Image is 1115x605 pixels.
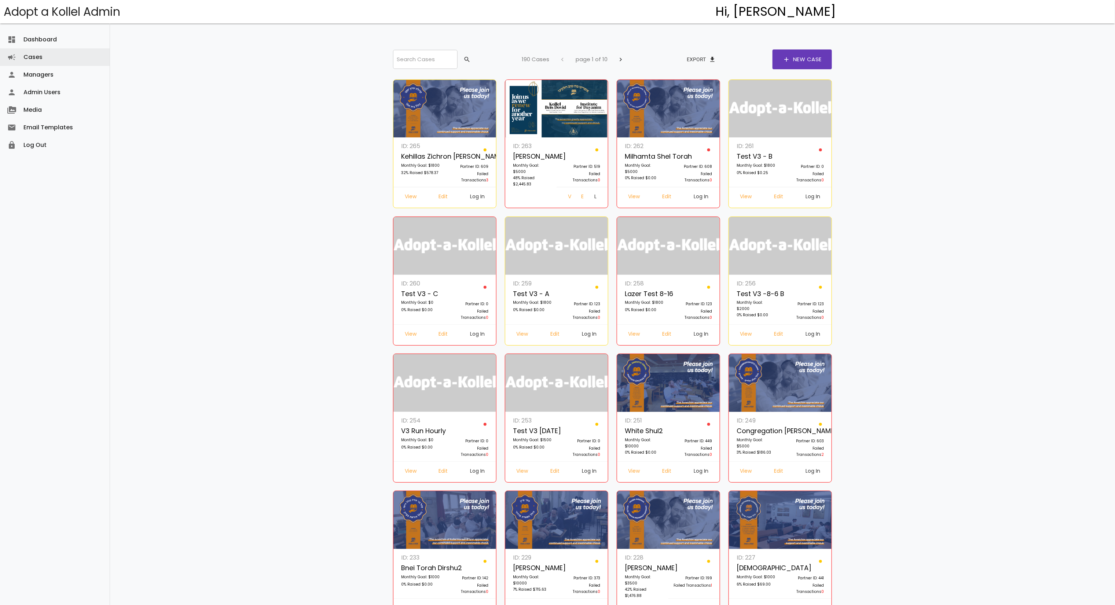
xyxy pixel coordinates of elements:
[401,162,441,170] p: Monthly Goal: $1800
[733,278,780,324] a: ID: 256 Test v3 -8-6 B Monthly Goal: $2000 0% Raised $0.00
[672,582,712,590] p: Failed Transactions
[401,141,441,151] p: ID: 265
[672,575,712,582] p: Partner ID: 199
[598,177,600,183] span: 0
[393,217,496,275] img: logonobg.png
[7,84,16,101] i: person
[509,416,557,461] a: ID: 253 Test V3 [DATE] Monthly Goal: $1500 0% Raised $0.00
[561,582,600,595] p: Failed Transactions
[513,416,553,425] p: ID: 253
[399,191,422,204] a: View
[433,465,454,479] a: Edit
[711,583,712,588] span: 1
[576,191,589,204] a: Edit
[486,452,488,457] span: 0
[513,586,553,594] p: 7% Raised $715.63
[780,141,828,187] a: Partner ID: 0 Failed Transactions0
[513,425,553,437] p: Test V3 [DATE]
[513,562,553,574] p: [PERSON_NAME]
[733,553,780,598] a: ID: 227 [DEMOGRAPHIC_DATA] Monthly Goal: $1000 6% Raised $69.00
[445,141,492,187] a: Partner ID: 609 Failed Transactions3
[737,151,776,162] p: Test v3 - B
[737,312,776,319] p: 0% Raised $0.00
[7,31,16,48] i: dashboard
[397,278,445,324] a: ID: 260 Test v3 - c Monthly Goal: $0 0% Raised $0.00
[716,5,836,19] h4: Hi, [PERSON_NAME]
[709,53,716,66] span: file_download
[617,80,720,138] img: z9NQUo20Gg.X4VDNcvjTb.jpg
[773,49,832,69] a: addNew Case
[668,278,716,324] a: Partner ID: 123 Failed Transactions0
[737,425,776,437] p: Congregation [PERSON_NAME]
[737,437,776,449] p: Monthly Goal: $5000
[821,177,824,183] span: 0
[445,553,492,598] a: Partner ID: 142 Failed Transactions0
[401,437,441,444] p: Monthly Goal: $0
[688,328,714,342] a: Log In
[657,328,678,342] a: Edit
[7,101,16,119] i: perm_media
[737,449,776,457] p: 3% Raised $186.03
[709,177,712,183] span: 0
[625,288,664,300] p: Lazer Test 8-16
[784,582,824,595] p: Failed Transactions
[625,574,664,586] p: Monthly Goal: $3500
[821,315,824,320] span: 0
[449,575,488,582] p: Partner ID: 142
[513,553,553,562] p: ID: 229
[397,416,445,461] a: ID: 254 v3 run hourly Monthly Goal: $0 0% Raised $0.00
[625,449,664,457] p: 0% Raised $0.00
[445,278,492,324] a: Partner ID: 0 Failed Transactions0
[784,575,824,582] p: Partner ID: 441
[729,80,832,138] img: logonobg.png
[486,177,488,183] span: 3
[513,278,553,288] p: ID: 259
[393,354,496,412] img: logonobg.png
[464,328,491,342] a: Log In
[513,574,553,586] p: Monthly Goal: $10000
[709,315,712,320] span: 0
[668,141,716,187] a: Partner ID: 608 Failed Transactions0
[672,301,712,308] p: Partner ID: 123
[401,307,441,314] p: 0% Raised $0.00
[657,191,678,204] a: Edit
[576,55,608,64] p: page 1 of 10
[668,553,716,598] a: Partner ID: 199 Failed Transactions1
[513,437,553,444] p: Monthly Goal: $1500
[800,328,826,342] a: Log In
[561,438,600,445] p: Partner ID: 0
[401,416,441,425] p: ID: 254
[625,162,664,175] p: Monthly Goal: $5000
[513,151,553,162] p: [PERSON_NAME]
[737,170,776,177] p: 0% Raised $0.25
[800,191,826,204] a: Log In
[625,307,664,314] p: 0% Raised $0.00
[729,491,832,549] img: BFZw5UMVl1.SHP7sBlZae.jpg
[672,171,712,183] p: Failed Transactions
[617,53,625,66] span: chevron_right
[737,288,776,300] p: Test v3 -8-6 B
[733,416,780,461] a: ID: 249 Congregation [PERSON_NAME] Monthly Goal: $5000 3% Raised $186.03
[734,328,758,342] a: View
[780,278,828,324] a: Partner ID: 123 Failed Transactions0
[401,581,441,589] p: 0% Raised $0.00
[401,151,441,162] p: Kehillas Zichron [PERSON_NAME] of [GEOGRAPHIC_DATA]
[401,299,441,307] p: Monthly Goal: $0
[561,171,600,183] p: Failed Transactions
[625,553,664,562] p: ID: 228
[576,328,602,342] a: Log In
[784,163,824,171] p: Partner ID: 0
[621,278,668,324] a: ID: 258 Lazer Test 8-16 Monthly Goal: $1800 0% Raised $0.00
[737,553,776,562] p: ID: 227
[621,141,668,187] a: ID: 262 Milhamta Shel Torah Monthly Goal: $5000 0% Raised $0.00
[562,191,576,204] a: View
[511,328,534,342] a: View
[769,191,789,204] a: Edit
[737,299,776,312] p: Monthly Goal: $2000
[513,444,553,451] p: 0% Raised $0.00
[561,163,600,171] p: Partner ID: 519
[734,191,758,204] a: View
[688,465,714,479] a: Log In
[7,48,16,66] i: campaign
[397,141,445,187] a: ID: 265 Kehillas Zichron [PERSON_NAME] of [GEOGRAPHIC_DATA] Monthly Goal: $1800 32% Raised $578.37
